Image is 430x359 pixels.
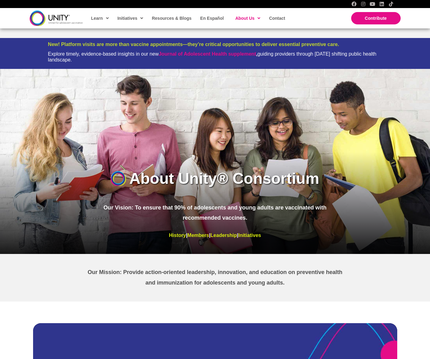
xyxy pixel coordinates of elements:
a: Leadership [211,233,237,238]
a: Instagram [361,2,366,6]
p: | | | [99,231,332,240]
span: Contribute [365,16,387,21]
a: History [169,233,186,238]
span: New! Platform visits are more than vaccine appointments—they’re critical opportunities to deliver... [48,42,339,47]
a: Journal of Adolescent Health supplement [159,51,256,57]
span: Contact [269,16,285,21]
img: unity-logo-dark [30,11,83,26]
img: UnityIcon-new [111,171,126,186]
a: Facebook [351,2,356,6]
span: Initiatives [117,14,143,23]
span: En Español [200,16,224,21]
span: Resources & Blogs [152,16,191,21]
a: YouTube [370,2,375,6]
a: TikTok [389,2,394,6]
a: Initiatives [238,233,261,238]
a: Resources & Blogs [149,11,194,25]
h1: About Unity® Consortium [129,168,319,189]
a: Contact [266,11,287,25]
p: Our Mission: Provide action-oriented leadership, innovation, and education on preventive health a... [84,267,346,288]
span: About Us [235,14,260,23]
strong: , [159,51,257,57]
a: Contribute [351,12,401,24]
a: LinkedIn [379,2,384,6]
p: Our Vision: To ensure that 90% of adolescents and young adults are vaccinated with recommended va... [99,203,332,223]
a: About Us [232,11,263,25]
div: Explore timely, evidence-based insights in our new guiding providers through [DATE] shifting publ... [48,51,382,63]
a: Members [187,233,209,238]
a: En Español [197,11,226,25]
span: Learn [91,14,109,23]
